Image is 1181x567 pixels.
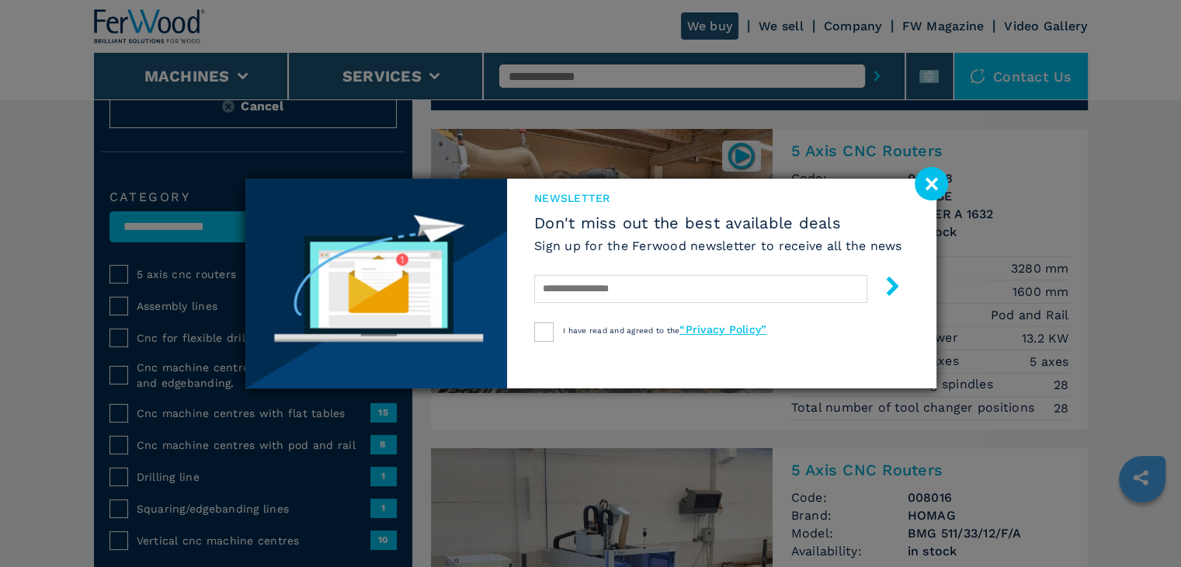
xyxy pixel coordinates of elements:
[563,326,766,335] span: I have read and agreed to the
[534,214,902,232] span: Don't miss out the best available deals
[534,237,902,255] h6: Sign up for the Ferwood newsletter to receive all the news
[245,179,508,388] img: Newsletter image
[867,270,902,307] button: submit-button
[679,323,766,336] a: “Privacy Policy”
[534,190,902,206] span: newsletter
